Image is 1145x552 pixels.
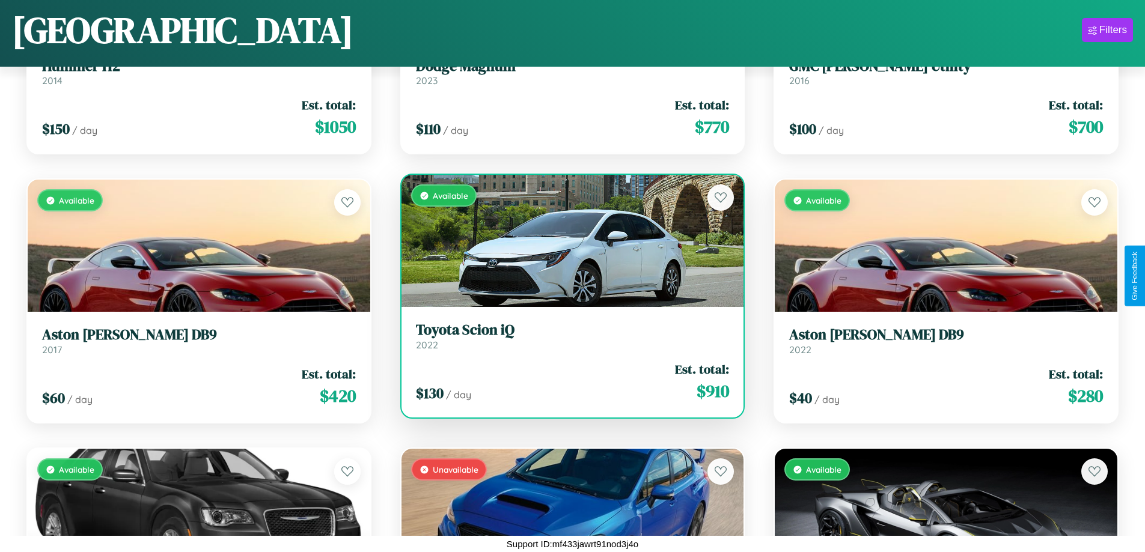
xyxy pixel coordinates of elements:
span: 2014 [42,74,63,86]
span: Available [59,195,94,205]
a: Toyota Scion iQ2022 [416,321,730,351]
span: Est. total: [675,360,729,378]
span: Available [59,464,94,475]
span: / day [67,393,93,405]
span: $ 1050 [315,115,356,139]
span: Est. total: [1049,365,1103,383]
p: Support ID: mf433jawrt91nod3j4o [507,536,638,552]
a: Dodge Magnum2023 [416,58,730,87]
span: Unavailable [433,464,478,475]
span: $ 130 [416,383,444,403]
span: 2022 [416,339,438,351]
span: Est. total: [302,96,356,114]
span: $ 910 [697,379,729,403]
span: $ 40 [789,388,812,408]
a: Aston [PERSON_NAME] DB92022 [789,326,1103,356]
span: $ 700 [1069,115,1103,139]
h3: Aston [PERSON_NAME] DB9 [42,326,356,344]
span: 2016 [789,74,810,86]
span: 2022 [789,344,811,356]
h3: GMC [PERSON_NAME] Utility [789,58,1103,75]
div: Give Feedback [1131,252,1139,300]
span: / day [72,124,97,136]
span: / day [814,393,840,405]
span: / day [446,389,471,401]
h1: [GEOGRAPHIC_DATA] [12,5,353,55]
span: Est. total: [675,96,729,114]
div: Filters [1099,24,1127,36]
a: Hummer H22014 [42,58,356,87]
span: $ 280 [1068,384,1103,408]
span: 2023 [416,74,438,86]
span: $ 150 [42,119,70,139]
span: $ 420 [320,384,356,408]
span: $ 770 [695,115,729,139]
span: Available [433,190,468,201]
a: GMC [PERSON_NAME] Utility2016 [789,58,1103,87]
span: Available [806,195,841,205]
a: Aston [PERSON_NAME] DB92017 [42,326,356,356]
span: Available [806,464,841,475]
h3: Aston [PERSON_NAME] DB9 [789,326,1103,344]
h3: Toyota Scion iQ [416,321,730,339]
span: Est. total: [302,365,356,383]
span: Est. total: [1049,96,1103,114]
span: $ 60 [42,388,65,408]
span: / day [819,124,844,136]
span: $ 110 [416,119,441,139]
span: $ 100 [789,119,816,139]
span: / day [443,124,468,136]
span: 2017 [42,344,62,356]
button: Filters [1082,18,1133,42]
